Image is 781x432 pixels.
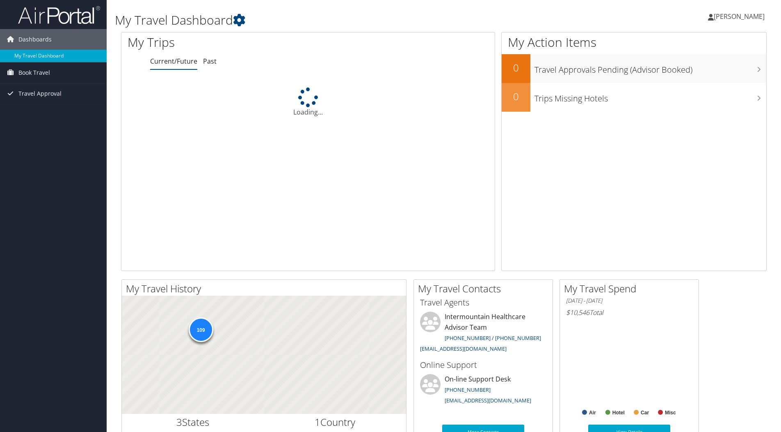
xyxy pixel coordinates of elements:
[502,61,530,75] h2: 0
[445,334,541,342] a: [PHONE_NUMBER] / [PHONE_NUMBER]
[641,410,649,416] text: Car
[534,89,766,104] h3: Trips Missing Hotels
[115,11,553,29] h1: My Travel Dashboard
[502,83,766,112] a: 0Trips Missing Hotels
[665,410,676,416] text: Misc
[416,374,550,408] li: On-line Support Desk
[176,415,182,429] span: 3
[612,410,625,416] text: Hotel
[18,62,50,83] span: Book Travel
[566,297,692,305] h6: [DATE] - [DATE]
[128,34,333,51] h1: My Trips
[708,4,773,29] a: [PERSON_NAME]
[18,29,52,50] span: Dashboards
[445,397,531,404] a: [EMAIL_ADDRESS][DOMAIN_NAME]
[714,12,765,21] span: [PERSON_NAME]
[589,410,596,416] text: Air
[203,57,217,66] a: Past
[416,312,550,356] li: Intermountain Healthcare Advisor Team
[502,54,766,83] a: 0Travel Approvals Pending (Advisor Booked)
[420,297,546,308] h3: Travel Agents
[18,5,100,25] img: airportal-logo.png
[188,317,213,342] div: 109
[418,282,553,296] h2: My Travel Contacts
[502,34,766,51] h1: My Action Items
[121,87,495,117] div: Loading...
[150,57,197,66] a: Current/Future
[445,386,491,393] a: [PHONE_NUMBER]
[420,345,507,352] a: [EMAIL_ADDRESS][DOMAIN_NAME]
[566,308,589,317] span: $10,546
[18,83,62,104] span: Travel Approval
[126,282,406,296] h2: My Travel History
[566,308,692,317] h6: Total
[502,90,530,103] h2: 0
[420,359,546,371] h3: Online Support
[270,415,400,429] h2: Country
[534,60,766,76] h3: Travel Approvals Pending (Advisor Booked)
[564,282,699,296] h2: My Travel Spend
[128,415,258,429] h2: States
[315,415,320,429] span: 1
